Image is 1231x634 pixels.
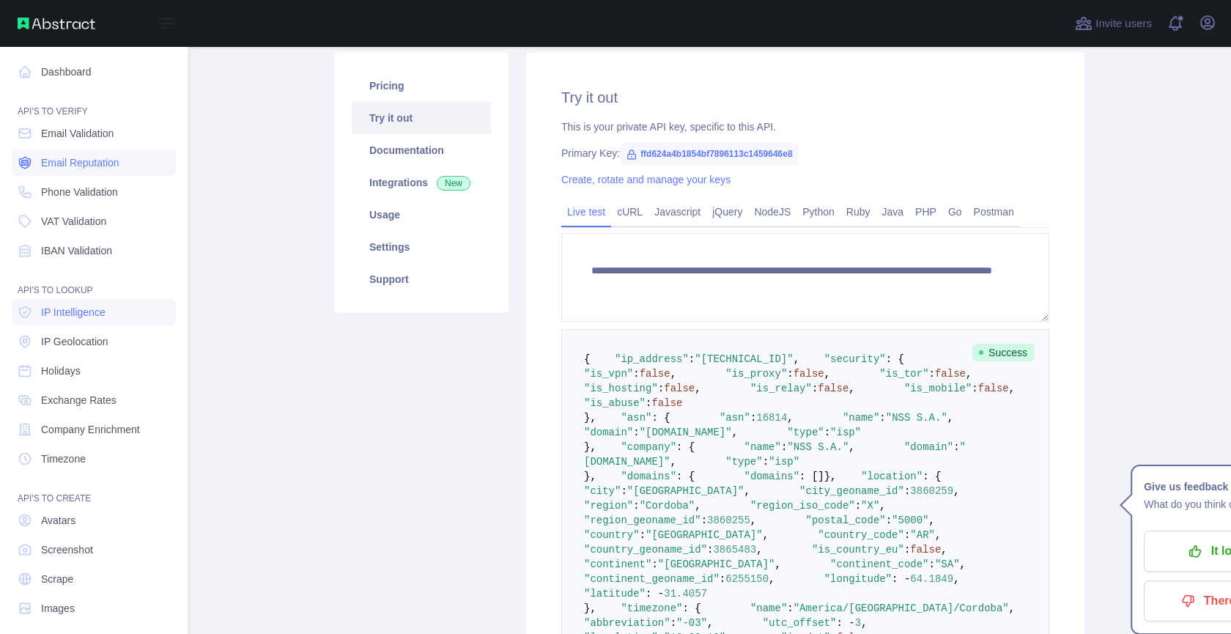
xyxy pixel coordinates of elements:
a: Ruby [840,200,876,224]
a: Email Reputation [12,150,176,176]
span: , [695,383,700,394]
a: IP Geolocation [12,328,176,355]
span: "location" [861,471,923,482]
span: : [972,383,977,394]
span: Holidays [41,364,81,378]
a: Usage [352,199,491,231]
span: "[GEOGRAPHIC_DATA]" [627,485,744,497]
span: , [861,617,867,629]
span: : { [886,353,904,365]
span: "name" [843,412,879,424]
a: PHP [909,200,942,224]
span: "is_proxy" [725,368,787,380]
span: 3860255 [707,515,750,526]
a: Go [942,200,968,224]
a: IP Intelligence [12,299,176,325]
span: , [941,544,947,556]
span: ffd624a4b1854bf7896113c1459646e8 [620,143,799,165]
a: Java [876,200,910,224]
span: : [929,559,935,570]
span: "name" [750,602,787,614]
span: }, [584,441,596,453]
span: : { [682,602,700,614]
span: : [763,456,769,468]
span: : { [651,412,670,424]
span: "timezone" [621,602,682,614]
span: : [904,485,910,497]
span: "postal_code" [805,515,885,526]
span: "isp" [830,427,861,438]
span: : [633,427,639,438]
a: Pricing [352,70,491,102]
span: : [886,515,892,526]
span: , [732,427,738,438]
span: false [664,383,695,394]
span: , [763,529,769,541]
span: , [879,500,885,512]
span: "[TECHNICAL_ID]" [695,353,793,365]
span: "5000" [892,515,928,526]
a: Dashboard [12,59,176,85]
a: Holidays [12,358,176,384]
span: }, [584,602,596,614]
span: : [855,500,861,512]
a: Settings [352,231,491,263]
span: : [707,544,713,556]
span: "ip_address" [615,353,689,365]
span: 3860259 [910,485,953,497]
span: "domain" [904,441,953,453]
span: , [824,368,830,380]
a: Documentation [352,134,491,166]
span: "X" [861,500,879,512]
span: "is_hosting" [584,383,658,394]
span: , [756,544,762,556]
span: Screenshot [41,542,93,557]
div: API'S TO VERIFY [12,88,176,117]
span: : [621,485,626,497]
span: : - [892,573,910,585]
span: "latitude" [584,588,646,600]
span: : [633,368,639,380]
span: "type" [725,456,762,468]
span: 6255150 [725,573,769,585]
span: : [879,412,885,424]
div: API'S TO CREATE [12,475,176,504]
span: , [744,485,750,497]
span: "company" [621,441,676,453]
img: Abstract API [18,18,95,29]
span: false [935,368,966,380]
span: "is_relay" [750,383,812,394]
span: : { [676,441,695,453]
a: Avatars [12,507,176,534]
span: "is_abuse" [584,397,646,409]
a: Postman [968,200,1020,224]
span: , [769,573,775,585]
span: "domains" [621,471,676,482]
span: "is_mobile" [904,383,972,394]
span: , [750,515,756,526]
span: : [929,368,935,380]
button: Invite users [1072,12,1155,35]
span: IBAN Validation [41,243,112,258]
span: : { [923,471,941,482]
span: , [960,559,966,570]
a: jQuery [706,200,748,224]
a: Integrations New [352,166,491,199]
span: New [437,176,470,191]
span: , [1009,383,1015,394]
span: false [794,368,824,380]
span: , [775,559,780,570]
a: Python [796,200,840,224]
a: Live test [561,200,611,224]
span: "city" [584,485,621,497]
span: "AR" [910,529,935,541]
span: , [794,353,799,365]
span: "NSS S.A." [787,441,849,453]
span: "type" [787,427,824,438]
a: Timezone [12,446,176,472]
span: false [978,383,1009,394]
span: : [824,427,830,438]
span: "[GEOGRAPHIC_DATA]" [658,559,775,570]
span: "city_geoname_id" [799,485,904,497]
span: : - [646,588,664,600]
